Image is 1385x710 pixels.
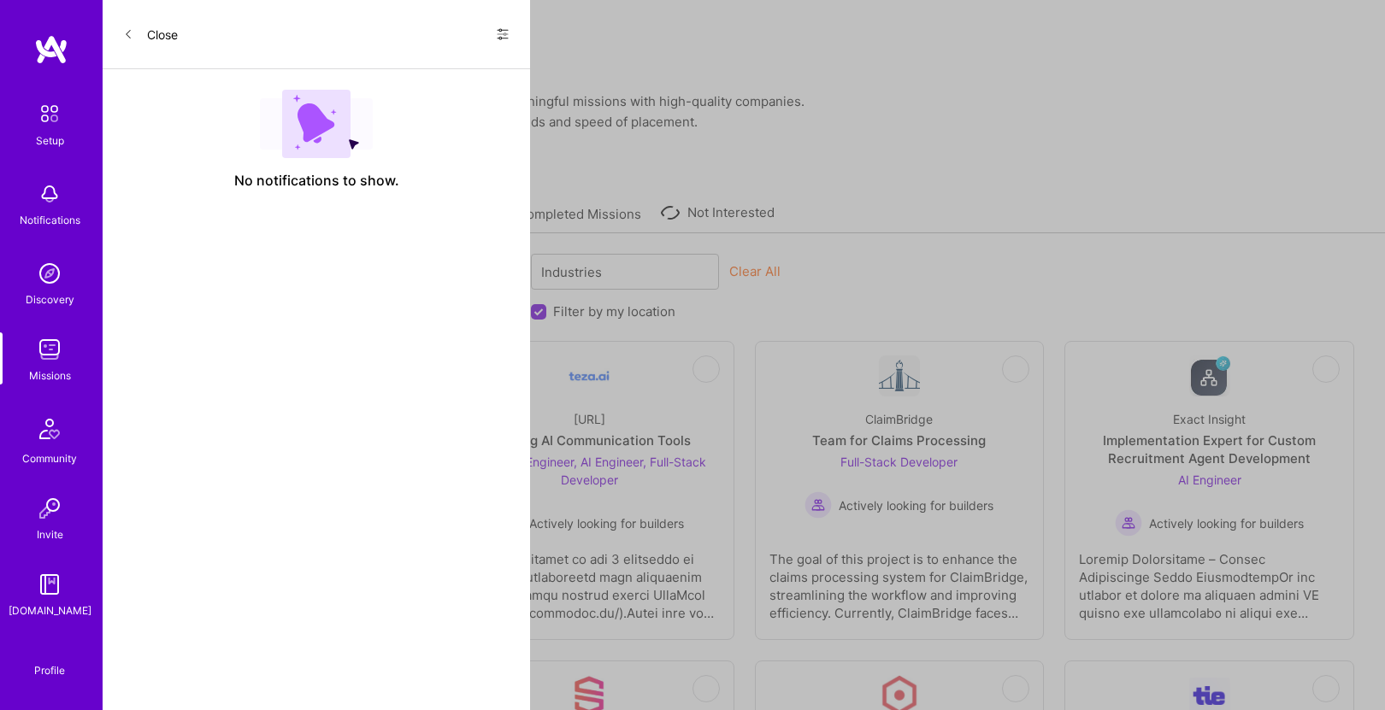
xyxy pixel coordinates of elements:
a: Profile [28,643,71,678]
img: setup [32,96,68,132]
div: Missions [29,367,71,384]
div: Notifications [20,211,80,229]
div: Profile [34,661,65,678]
button: Close [123,21,178,48]
img: bell [32,177,67,211]
img: logo [34,34,68,65]
div: Discovery [26,290,74,308]
img: discovery [32,256,67,290]
img: Invite [32,491,67,525]
img: Community [29,408,70,449]
img: empty [260,90,373,158]
span: No notifications to show. [234,172,399,190]
div: [DOMAIN_NAME] [9,601,91,619]
img: teamwork [32,332,67,367]
div: Invite [37,525,63,543]
div: Community [22,449,77,467]
div: Setup [36,132,64,150]
img: guide book [32,567,67,601]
